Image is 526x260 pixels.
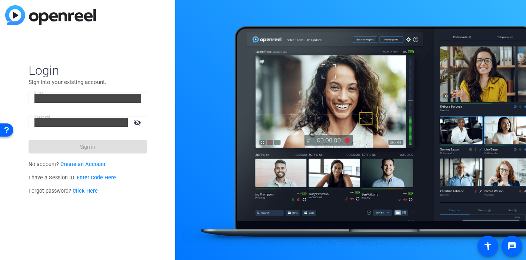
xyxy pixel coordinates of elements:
span: I have a Session ID. [29,175,116,181]
p: Sign into your existing account. [29,78,147,86]
input: Enter Email Address [34,94,141,103]
a: Create an Account [60,161,106,168]
span: No account? [29,161,106,168]
span: Login [29,63,147,78]
a: Enter Code Here [77,175,116,181]
span: Forgot password? [29,188,98,194]
img: blue-gradient.svg [5,5,96,25]
mat-icon: accessibility [483,242,492,250]
mat-icon: message [507,242,516,250]
mat-icon: visibility_off [129,117,147,128]
mat-label: Email [34,90,44,94]
a: Click Here [73,188,98,194]
mat-label: Password [34,114,50,118]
